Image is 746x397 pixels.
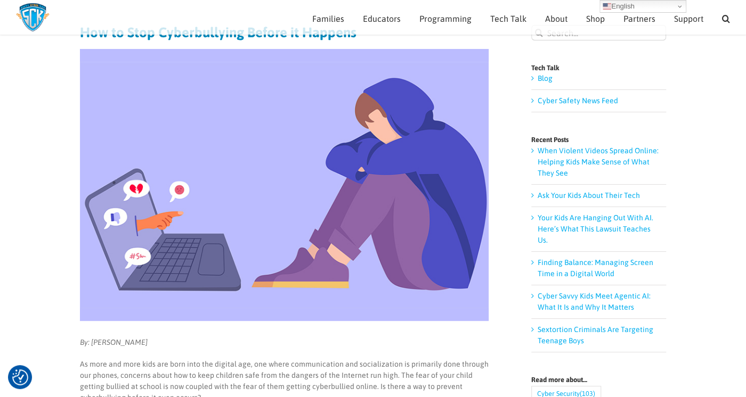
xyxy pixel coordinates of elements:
img: Revisit consent button [12,369,28,385]
a: Cyber Savvy Kids Meet Agentic AI: What It Is and Why It Matters [538,292,651,311]
a: Your Kids Are Hanging Out With AI. Here’s What This Lawsuit Teaches Us. [538,213,653,244]
img: en [603,2,611,11]
a: Blog [538,74,553,82]
a: Ask Your Kids About Their Tech [538,191,640,200]
span: Support [674,14,703,23]
span: Partners [623,14,655,23]
a: Finding Balance: Managing Screen Time in a Digital World [538,258,653,278]
h4: Recent Posts [531,136,666,143]
span: Educators [363,14,401,23]
em: By: [PERSON_NAME] [80,338,148,346]
a: When Violent Videos Spread Online: Helping Kids Make Sense of What They See [538,146,659,177]
span: Tech Talk [490,14,526,23]
a: Sextortion Criminals Are Targeting Teenage Boys [538,325,653,345]
button: Consent Preferences [12,369,28,385]
span: Shop [586,14,605,23]
h4: Tech Talk [531,64,666,71]
span: Programming [419,14,472,23]
h4: Read more about… [531,376,666,383]
a: Cyber Safety News Feed [538,96,618,105]
h1: How to Stop Cyberbullying Before it Happens [80,25,489,40]
span: Families [312,14,344,23]
span: About [545,14,567,23]
img: Savvy Cyber Kids Logo [16,3,50,32]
